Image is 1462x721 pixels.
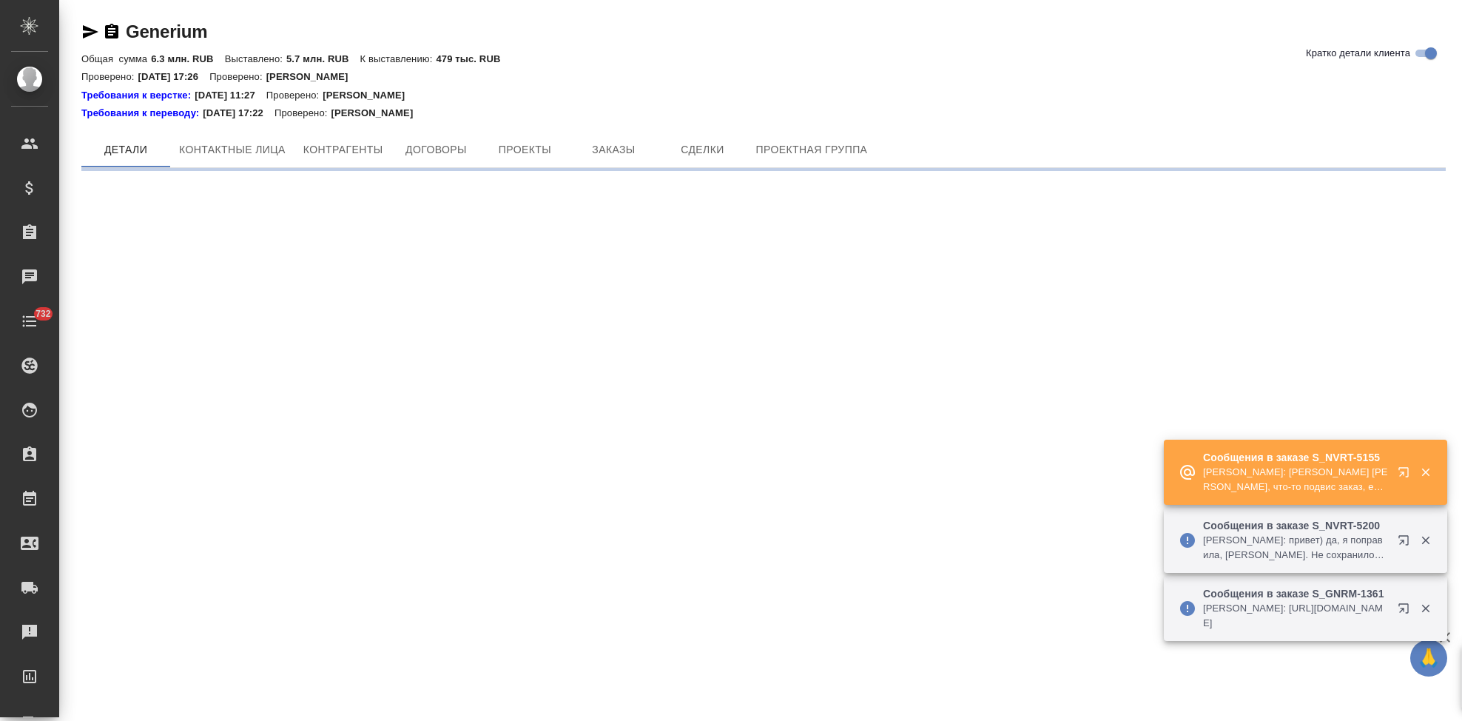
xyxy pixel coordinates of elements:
[1203,518,1388,533] p: Сообщения в заказе S_NVRT-5200
[81,106,203,121] a: Требования к переводу:
[1410,466,1441,479] button: Закрыть
[436,53,511,64] p: 479 тыс. RUB
[81,88,195,103] div: Нажми, чтобы открыть папку с инструкцией
[489,141,560,159] span: Проекты
[1389,594,1424,629] button: Открыть в новой вкладке
[225,53,286,64] p: Выставлено:
[195,88,266,103] p: [DATE] 11:27
[138,71,210,82] p: [DATE] 17:26
[1203,465,1388,494] p: [PERSON_NAME]: [PERSON_NAME] [PERSON_NAME], что-то подвис заказ, еще не было согласования?
[27,306,60,321] span: 732
[1203,450,1388,465] p: Сообщения в заказе S_NVRT-5155
[81,71,138,82] p: Проверено:
[1389,526,1424,561] button: Открыть в новой вкладке
[400,141,471,159] span: Договоры
[331,106,424,121] p: [PERSON_NAME]
[81,88,195,103] a: Требования к верстке:
[126,21,207,41] a: Generium
[1203,533,1388,563] p: [PERSON_NAME]: привет) да, я поправила, [PERSON_NAME]. Не сохранилось почему-то, а тз осталось
[103,23,121,41] button: Скопировать ссылку
[1389,457,1424,493] button: Открыть в новой вкладке
[578,141,649,159] span: Заказы
[90,141,161,159] span: Детали
[81,53,151,64] p: Общая сумма
[286,53,360,64] p: 5.7 млн. RUB
[1306,46,1410,61] span: Кратко детали клиента
[1203,586,1388,601] p: Сообщения в заказе S_GNRM-1361
[323,88,416,103] p: [PERSON_NAME]
[4,303,55,340] a: 732
[360,53,436,64] p: К выставлению:
[203,106,274,121] p: [DATE] 17:22
[179,141,286,159] span: Контактные лица
[1410,534,1441,547] button: Закрыть
[209,71,266,82] p: Проверено:
[81,23,99,41] button: Скопировать ссылку для ЯМессенджера
[266,71,360,82] p: [PERSON_NAME]
[1203,601,1388,631] p: [PERSON_NAME]: [URL][DOMAIN_NAME]
[755,141,867,159] span: Проектная группа
[303,141,383,159] span: Контрагенты
[266,88,323,103] p: Проверено:
[274,106,331,121] p: Проверено:
[151,53,224,64] p: 6.3 млн. RUB
[1410,602,1441,615] button: Закрыть
[81,106,203,121] div: Нажми, чтобы открыть папку с инструкцией
[667,141,738,159] span: Сделки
